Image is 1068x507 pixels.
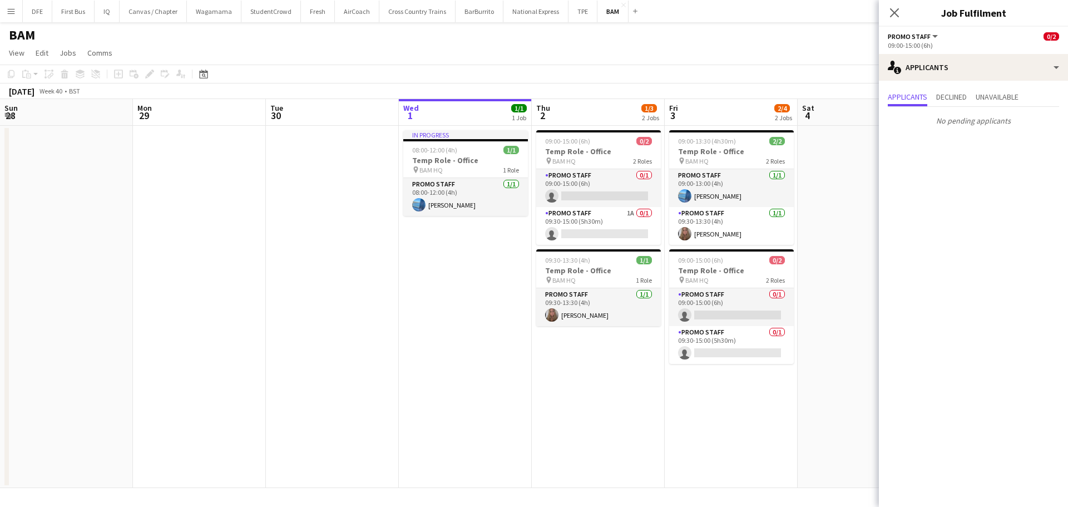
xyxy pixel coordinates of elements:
app-card-role: Promo Staff1/108:00-12:00 (4h)[PERSON_NAME] [403,178,528,216]
div: In progress [403,130,528,139]
span: BAM HQ [419,166,443,174]
span: 4 [800,109,814,122]
button: BarBurrito [456,1,503,22]
button: Canvas / Chapter [120,1,187,22]
span: Week 40 [37,87,65,95]
span: 2/4 [774,104,790,112]
a: View [4,46,29,60]
span: 1 [402,109,419,122]
app-card-role: Promo Staff1/109:30-13:30 (4h)[PERSON_NAME] [536,288,661,326]
span: 09:00-15:00 (6h) [545,137,590,145]
h3: Temp Role - Office [536,265,661,275]
span: 1 Role [636,276,652,284]
span: 0/2 [636,137,652,145]
span: 2 Roles [766,157,785,165]
span: Fri [669,103,678,113]
app-job-card: 09:30-13:30 (4h)1/1Temp Role - Office BAM HQ1 RolePromo Staff1/109:30-13:30 (4h)[PERSON_NAME] [536,249,661,326]
a: Comms [83,46,117,60]
button: IQ [95,1,120,22]
span: Promo Staff [888,32,931,41]
span: 09:00-15:00 (6h) [678,256,723,264]
span: 28 [3,109,18,122]
a: Jobs [55,46,81,60]
span: Comms [87,48,112,58]
span: BAM HQ [552,157,576,165]
div: 09:00-15:00 (6h) [888,41,1059,50]
button: Cross Country Trains [379,1,456,22]
div: BST [69,87,80,95]
span: 2/2 [769,137,785,145]
app-card-role: Promo Staff1/109:30-13:30 (4h)[PERSON_NAME] [669,207,794,245]
h3: Job Fulfilment [879,6,1068,20]
span: View [9,48,24,58]
span: 2 Roles [766,276,785,284]
app-job-card: In progress08:00-12:00 (4h)1/1Temp Role - Office BAM HQ1 RolePromo Staff1/108:00-12:00 (4h)[PERSO... [403,130,528,216]
span: 1/1 [503,146,519,154]
span: 0/2 [1044,32,1059,41]
h3: Temp Role - Office [669,146,794,156]
button: First Bus [52,1,95,22]
button: TPE [568,1,597,22]
span: Jobs [60,48,76,58]
span: Edit [36,48,48,58]
span: 0/2 [769,256,785,264]
div: Applicants [879,54,1068,81]
span: 1/1 [511,104,527,112]
span: Tue [270,103,283,113]
button: Fresh [301,1,335,22]
span: 1 Role [503,166,519,174]
button: AirCoach [335,1,379,22]
span: Thu [536,103,550,113]
h3: Temp Role - Office [669,265,794,275]
button: Promo Staff [888,32,940,41]
span: Wed [403,103,419,113]
app-card-role: Promo Staff0/109:00-15:00 (6h) [536,169,661,207]
span: BAM HQ [685,276,709,284]
p: No pending applicants [879,111,1068,130]
button: DFE [23,1,52,22]
span: Applicants [888,93,927,101]
app-card-role: Promo Staff0/109:00-15:00 (6h) [669,288,794,326]
span: 09:30-13:30 (4h) [545,256,590,264]
button: National Express [503,1,568,22]
span: Sun [4,103,18,113]
span: BAM HQ [552,276,576,284]
app-card-role: Promo Staff1A0/109:30-15:00 (5h30m) [536,207,661,245]
span: 08:00-12:00 (4h) [412,146,457,154]
span: Sat [802,103,814,113]
app-job-card: 09:00-15:00 (6h)0/2Temp Role - Office BAM HQ2 RolesPromo Staff0/109:00-15:00 (6h) Promo Staff1A0/... [536,130,661,245]
button: StudentCrowd [241,1,301,22]
h3: Temp Role - Office [403,155,528,165]
span: 3 [667,109,678,122]
button: Wagamama [187,1,241,22]
h3: Temp Role - Office [536,146,661,156]
span: 30 [269,109,283,122]
span: 2 Roles [633,157,652,165]
h1: BAM [9,27,35,43]
div: 2 Jobs [775,114,792,122]
span: 2 [535,109,550,122]
div: 1 Job [512,114,526,122]
app-job-card: 09:00-15:00 (6h)0/2Temp Role - Office BAM HQ2 RolesPromo Staff0/109:00-15:00 (6h) Promo Staff0/10... [669,249,794,364]
span: BAM HQ [685,157,709,165]
span: 09:00-13:30 (4h30m) [678,137,736,145]
span: Mon [137,103,152,113]
button: BAM [597,1,629,22]
div: [DATE] [9,86,34,97]
app-card-role: Promo Staff1/109:00-13:00 (4h)[PERSON_NAME] [669,169,794,207]
span: Declined [936,93,967,101]
span: Unavailable [976,93,1018,101]
span: 29 [136,109,152,122]
div: 2 Jobs [642,114,659,122]
span: 1/1 [636,256,652,264]
app-card-role: Promo Staff0/109:30-15:00 (5h30m) [669,326,794,364]
a: Edit [31,46,53,60]
span: 1/3 [641,104,657,112]
app-job-card: 09:00-13:30 (4h30m)2/2Temp Role - Office BAM HQ2 RolesPromo Staff1/109:00-13:00 (4h)[PERSON_NAME]... [669,130,794,245]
